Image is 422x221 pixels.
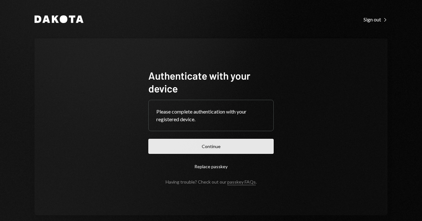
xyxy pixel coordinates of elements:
[148,139,274,154] button: Continue
[166,179,257,185] div: Having trouble? Check out our .
[363,16,387,23] a: Sign out
[148,159,274,174] button: Replace passkey
[227,179,256,185] a: passkey FAQs
[156,108,266,123] div: Please complete authentication with your registered device.
[148,69,274,95] h1: Authenticate with your device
